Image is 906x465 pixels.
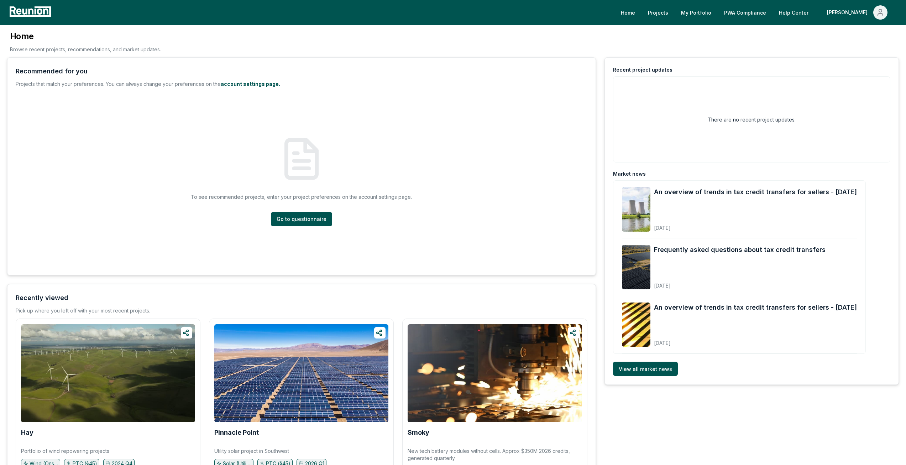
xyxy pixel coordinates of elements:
div: Recommended for you [16,66,88,76]
p: Utility solar project in Southwest [214,448,289,455]
a: Projects [642,5,674,20]
a: An overview of trends in tax credit transfers for sellers - [DATE] [654,303,857,312]
img: Hay [21,324,195,422]
a: Help Center [773,5,814,20]
span: Projects that match your preferences. You can always change your preferences on the [16,81,221,87]
a: PWA Compliance [718,5,772,20]
a: Go to questionnaire [271,212,332,226]
div: [DATE] [654,219,857,232]
b: Smoky [408,429,429,436]
h3: Home [10,31,161,42]
div: Recently viewed [16,293,68,303]
p: Browse recent projects, recommendations, and market updates. [10,46,161,53]
div: [PERSON_NAME] [827,5,870,20]
div: [DATE] [654,277,826,289]
a: account settings page. [221,81,280,87]
a: Frequently asked questions about tax credit transfers [654,245,826,255]
a: Hay [21,429,33,436]
div: Market news [613,170,646,177]
p: To see recommended projects, enter your project preferences on the account settings page. [191,193,412,201]
nav: Main [615,5,899,20]
a: Pinnacle Point [214,429,259,436]
div: Pick up where you left off with your most recent projects. [16,307,150,314]
img: An overview of trends in tax credit transfers for sellers - September 2025 [622,303,650,347]
a: An overview of trends in tax credit transfers for sellers - [DATE] [654,187,857,197]
button: [PERSON_NAME] [821,5,893,20]
h2: There are no recent project updates. [708,116,796,123]
b: Hay [21,429,33,436]
a: My Portfolio [675,5,717,20]
img: An overview of trends in tax credit transfers for sellers - October 2025 [622,187,650,232]
img: Smoky [408,324,582,422]
img: Pinnacle Point [214,324,388,422]
div: [DATE] [654,334,857,347]
p: New tech battery modules without cells. Approx $350M 2026 credits, generated quarterly. [408,448,582,462]
a: Home [615,5,641,20]
a: View all market news [613,362,678,376]
div: Recent project updates [613,66,672,73]
b: Pinnacle Point [214,429,259,436]
img: Frequently asked questions about tax credit transfers [622,245,650,289]
p: Portfolio of wind repowering projects [21,448,109,455]
a: Smoky [408,429,429,436]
